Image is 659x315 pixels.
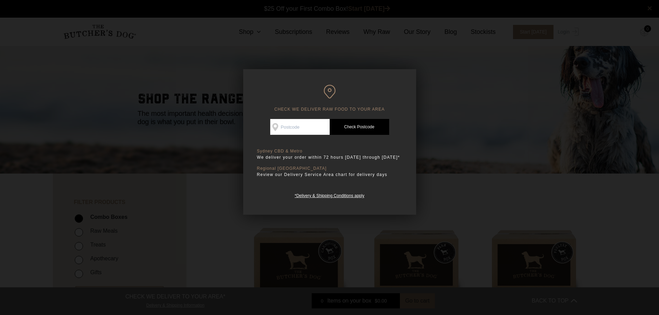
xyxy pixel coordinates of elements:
[295,192,364,198] a: *Delivery & Shipping Conditions apply
[257,154,402,161] p: We deliver your order within 72 hours [DATE] through [DATE]*
[270,119,330,135] input: Postcode
[257,171,402,178] p: Review our Delivery Service Area chart for delivery days
[257,149,402,154] p: Sydney CBD & Metro
[257,85,402,112] h6: CHECK WE DELIVER RAW FOOD TO YOUR AREA
[330,119,389,135] a: Check Postcode
[257,166,402,171] p: Regional [GEOGRAPHIC_DATA]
